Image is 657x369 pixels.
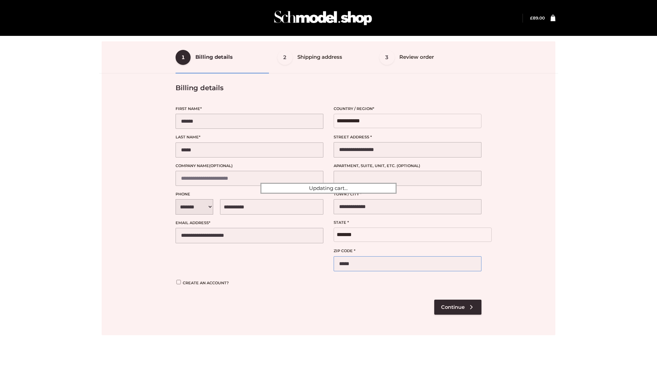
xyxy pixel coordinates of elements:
bdi: 89.00 [530,15,545,20]
img: Schmodel Admin 964 [272,4,374,31]
div: Updating cart... [260,183,397,194]
span: £ [530,15,533,20]
a: £89.00 [530,15,545,20]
